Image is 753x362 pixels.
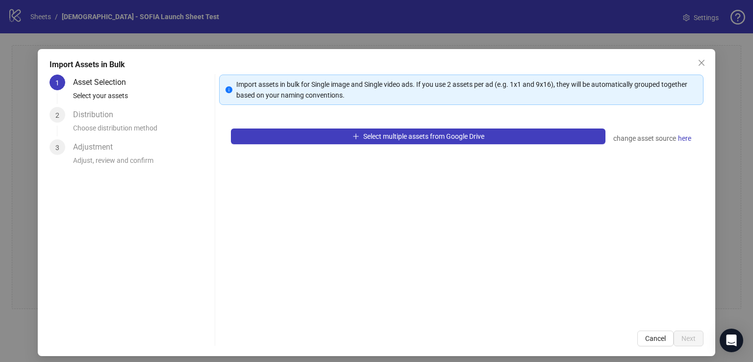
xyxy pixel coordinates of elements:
[674,331,703,346] button: Next
[720,329,743,352] div: Open Intercom Messenger
[637,331,674,346] button: Cancel
[231,129,605,144] button: Select multiple assets from Google Drive
[73,90,211,107] div: Select your assets
[73,75,134,90] div: Asset Selection
[694,55,709,71] button: Close
[352,133,359,140] span: plus
[55,111,59,119] span: 2
[73,155,211,172] div: Adjust, review and confirm
[55,144,59,152] span: 3
[55,79,59,87] span: 1
[678,133,691,144] span: here
[645,335,666,342] span: Cancel
[226,86,232,93] span: info-circle
[363,132,484,140] span: Select multiple assets from Google Drive
[678,132,692,144] a: here
[73,123,211,139] div: Choose distribution method
[236,79,697,101] div: Import assets in bulk for Single image and Single video ads. If you use 2 assets per ad (e.g. 1x1...
[698,59,705,67] span: close
[73,107,121,123] div: Distribution
[73,139,121,155] div: Adjustment
[613,132,692,144] div: change asset source
[50,59,703,71] div: Import Assets in Bulk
